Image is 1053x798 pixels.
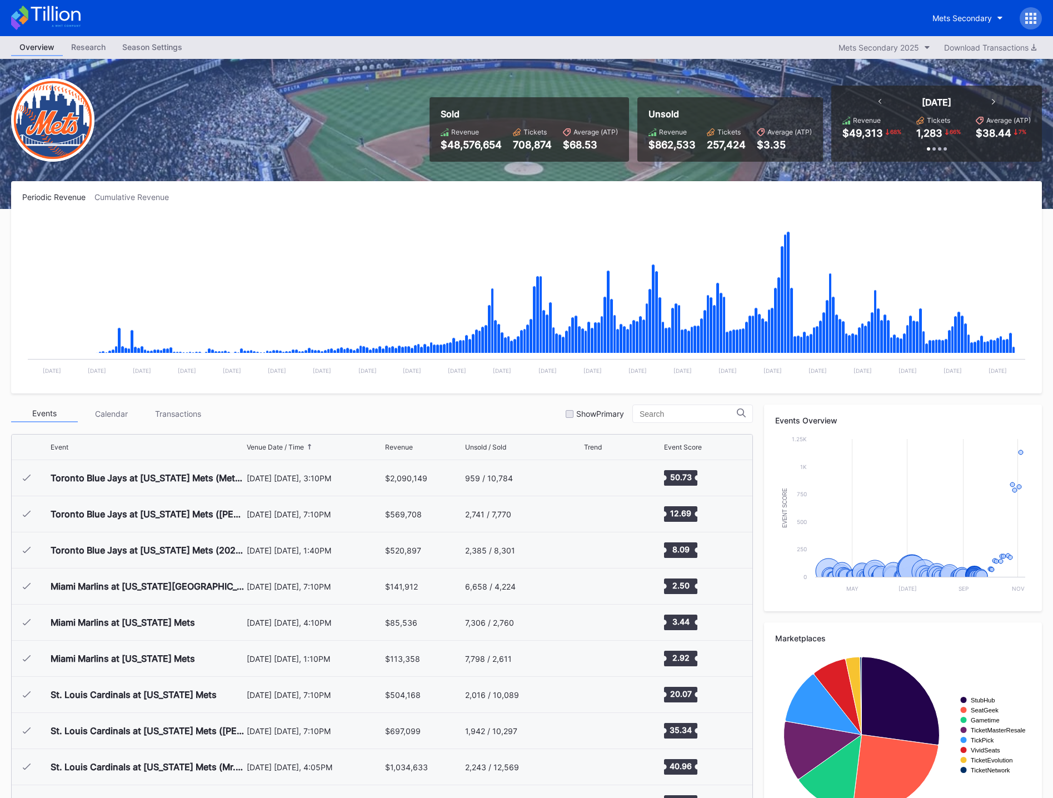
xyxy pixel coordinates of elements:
text: 1.25k [792,436,807,442]
div: Average (ATP) [986,116,1031,124]
svg: Chart title [584,609,617,636]
div: $697,099 [385,726,421,736]
div: 7 % [1017,127,1027,136]
div: 7,306 / 2,760 [465,618,514,627]
text: [DATE] [899,585,917,592]
div: Toronto Blue Jays at [US_STATE] Mets (Mets Opening Day) [51,472,244,483]
div: 2,385 / 8,301 [465,546,515,555]
div: Events [11,405,78,422]
div: $113,358 [385,654,420,664]
div: Revenue [451,128,479,136]
text: 0 [804,573,807,580]
input: Search [640,410,737,418]
text: 500 [797,518,807,525]
text: [DATE] [538,367,557,374]
svg: Chart title [584,464,617,492]
div: Sold [441,108,618,119]
div: Trend [584,443,602,451]
text: 1k [800,463,807,470]
div: Revenue [385,443,413,451]
div: $569,708 [385,510,422,519]
div: St. Louis Cardinals at [US_STATE] Mets (Mr. Met Empire State Building Bobblehead Giveaway) [51,761,244,772]
div: St. Louis Cardinals at [US_STATE] Mets [51,689,217,700]
text: Nov [1012,585,1025,592]
text: StubHub [971,697,995,704]
text: Sep [959,585,969,592]
text: [DATE] [178,367,196,374]
text: [DATE] [628,367,647,374]
text: [DATE] [854,367,872,374]
text: [DATE] [493,367,511,374]
div: [DATE] [DATE], 4:10PM [247,618,382,627]
a: Research [63,39,114,56]
div: Download Transactions [944,43,1036,52]
div: [DATE] [DATE], 1:10PM [247,654,382,664]
div: Event Score [664,443,702,451]
div: $85,536 [385,618,417,627]
text: TicketMasterResale [971,727,1025,734]
div: Cumulative Revenue [94,192,178,202]
div: Toronto Blue Jays at [US_STATE] Mets ([PERSON_NAME] Players Pin Giveaway) [51,508,244,520]
text: [DATE] [403,367,421,374]
div: Mets Secondary 2025 [839,43,919,52]
div: $2,090,149 [385,473,427,483]
div: $68.53 [563,139,618,151]
div: [DATE] [DATE], 7:10PM [247,510,382,519]
img: New-York-Mets-Transparent.png [11,78,94,162]
text: 2.92 [672,653,689,662]
div: Average (ATP) [767,128,812,136]
div: Miami Marlins at [US_STATE] Mets [51,617,195,628]
a: Season Settings [114,39,191,56]
text: [DATE] [673,367,692,374]
svg: Chart title [584,717,617,745]
div: 1,942 / 10,297 [465,726,517,736]
text: [DATE] [43,367,61,374]
div: Unsold / Sold [465,443,506,451]
text: SeatGeek [971,707,999,714]
div: 2,016 / 10,089 [465,690,519,700]
svg: Chart title [584,536,617,564]
div: Transactions [144,405,211,422]
div: 7,798 / 2,611 [465,654,512,664]
div: $38.44 [976,127,1011,139]
div: [DATE] [DATE], 1:40PM [247,546,382,555]
div: Calendar [78,405,144,422]
div: Venue Date / Time [247,443,304,451]
div: Revenue [659,128,687,136]
text: [DATE] [88,367,106,374]
div: Event [51,443,68,451]
div: Average (ATP) [573,128,618,136]
div: $1,034,633 [385,762,428,772]
div: 708,874 [513,139,552,151]
text: 3.44 [672,617,689,626]
text: [DATE] [989,367,1007,374]
div: Research [63,39,114,55]
text: [DATE] [583,367,602,374]
text: 40.96 [670,761,692,771]
text: 8.09 [672,545,689,554]
svg: Chart title [584,500,617,528]
div: 6,658 / 4,224 [465,582,516,591]
div: [DATE] [DATE], 3:10PM [247,473,382,483]
div: Miami Marlins at [US_STATE] Mets [51,653,195,664]
a: Overview [11,39,63,56]
div: St. Louis Cardinals at [US_STATE] Mets ([PERSON_NAME] Hoodie Jersey Giveaway) [51,725,244,736]
text: 250 [797,546,807,552]
div: Unsold [648,108,812,119]
div: Marketplaces [775,634,1031,643]
svg: Chart title [584,681,617,709]
div: Tickets [927,116,950,124]
div: 257,424 [707,139,746,151]
div: $3.35 [757,139,812,151]
text: [DATE] [223,367,241,374]
text: 12.69 [670,508,691,518]
svg: Chart title [584,753,617,781]
div: [DATE] [DATE], 4:05PM [247,762,382,772]
text: [DATE] [358,367,377,374]
button: Mets Secondary 2025 [833,40,936,55]
div: 68 % [889,127,902,136]
div: [DATE] [DATE], 7:10PM [247,582,382,591]
div: Toronto Blue Jays at [US_STATE] Mets (2025 Schedule Picture Frame Giveaway) [51,545,244,556]
button: Download Transactions [939,40,1042,55]
text: 750 [797,491,807,497]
